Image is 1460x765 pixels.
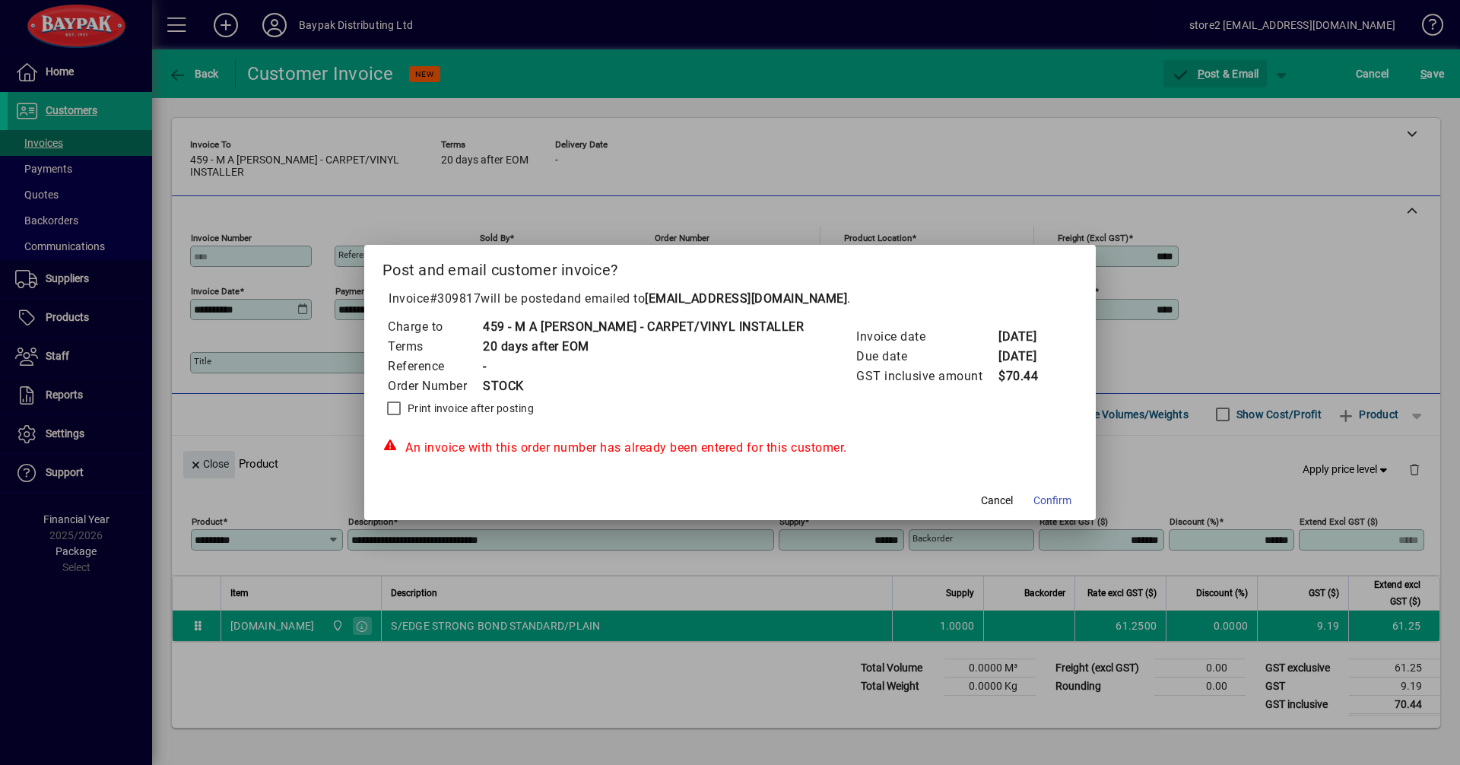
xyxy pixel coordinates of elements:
[1027,487,1078,514] button: Confirm
[387,337,482,357] td: Terms
[382,439,1078,457] div: An invoice with this order number has already been entered for this customer.
[998,327,1058,347] td: [DATE]
[998,367,1058,386] td: $70.44
[387,376,482,396] td: Order Number
[981,493,1013,509] span: Cancel
[998,347,1058,367] td: [DATE]
[482,317,804,337] td: 459 - M A [PERSON_NAME] - CARPET/VINYL INSTALLER
[387,317,482,337] td: Charge to
[405,401,534,416] label: Print invoice after posting
[855,347,998,367] td: Due date
[855,367,998,386] td: GST inclusive amount
[387,357,482,376] td: Reference
[430,291,481,306] span: #309817
[973,487,1021,514] button: Cancel
[482,376,804,396] td: STOCK
[645,291,847,306] b: [EMAIL_ADDRESS][DOMAIN_NAME]
[560,291,847,306] span: and emailed to
[382,290,1078,308] p: Invoice will be posted .
[855,327,998,347] td: Invoice date
[364,245,1096,289] h2: Post and email customer invoice?
[482,337,804,357] td: 20 days after EOM
[1033,493,1071,509] span: Confirm
[482,357,804,376] td: -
